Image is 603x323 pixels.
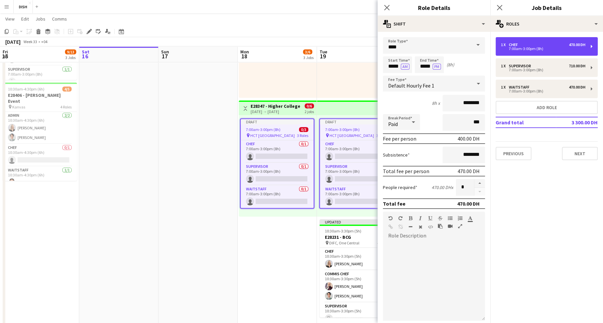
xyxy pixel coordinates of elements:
h3: E28406 - [PERSON_NAME] Event [3,92,77,104]
button: Clear Formatting [418,224,423,229]
button: Horizontal Line [408,224,413,229]
span: Fri [3,49,8,55]
button: Strikethrough [438,216,443,221]
app-card-role: Waitstaff1/110:30am-4:30pm (6h)joppet [PERSON_NAME] [3,166,77,189]
div: 400.00 DH [457,135,480,142]
button: Italic [418,216,423,221]
span: 15 [2,52,8,60]
div: 7:00am-3:00pm (8h) [501,68,585,72]
div: Updated [320,219,394,225]
div: 470.00 DH [457,168,480,174]
button: Underline [428,216,433,221]
div: 1 x [501,42,509,47]
span: 3 Roles [297,133,308,138]
button: Increase [474,179,485,188]
span: 19 [319,52,327,60]
app-card-role: Supervisor0/17:00am-3:00pm (8h) [241,163,314,185]
span: Sun [161,49,169,55]
td: Grand total [496,117,556,128]
div: 1 x [501,85,509,90]
span: 18 [239,52,249,60]
app-job-card: Draft7:00am-3:00pm (8h)0/3 HCT [GEOGRAPHIC_DATA]3 RolesChef0/17:00am-3:00pm (8h) Supervisor0/17:0... [240,118,314,209]
div: Supervisor [509,64,534,68]
div: [DATE] [5,38,21,45]
button: Redo [398,216,403,221]
div: 7:00am-3:00pm (8h) [501,47,585,50]
span: 4/5 [62,87,72,92]
span: 0/3 [299,127,308,132]
label: People required [383,184,417,190]
div: Chef [509,42,520,47]
button: Add role [496,101,598,114]
div: 470.00 DH [569,42,585,47]
button: Ordered List [458,216,462,221]
td: 3 300.00 DH [556,117,598,128]
span: 4 Roles [377,240,389,245]
button: Unordered List [448,216,452,221]
span: View [5,16,15,22]
span: 7:00am-3:00pm (8h) [325,127,360,132]
div: Draft [320,119,393,124]
h3: E28231 - BCG [320,234,394,240]
div: Total fee [383,200,405,207]
label: Subsistence [383,152,410,158]
span: Week 33 [22,39,38,44]
div: 1 x [501,64,509,68]
span: Paid [388,121,398,127]
div: Shift [378,16,490,32]
a: Edit [19,15,31,23]
span: Kanvas [12,104,25,109]
button: HTML Code [428,224,433,229]
div: 470.00 DH [457,200,480,207]
span: 10:30am-4:30pm (6h) [8,87,44,92]
span: Sat [82,49,90,55]
span: Edit [21,16,29,22]
h3: Role Details [378,3,490,12]
app-card-role: Supervisor0/17:00am-3:00pm (8h) [320,163,393,185]
span: 0/6 [305,103,314,108]
span: 3/6 [303,49,312,54]
div: 7:00am-3:00pm (8h) [501,90,585,93]
span: 10:30am-3:30pm (5h) [325,228,361,233]
app-card-role: Waitstaff0/17:00am-3:00pm (8h) [320,185,393,208]
span: Jobs [35,16,45,22]
app-card-role: Supervisor1/17:00am-3:00pm (8h)[PERSON_NAME] [3,66,77,88]
span: Comms [52,16,67,22]
div: Draft [241,119,314,124]
app-job-card: Updated10:30am-3:30pm (5h)8/8E28231 - BCG DIFC, One Central4 RolesChef1/110:30am-3:30pm (5h)[PERS... [320,219,394,317]
app-card-role: Chef0/17:00am-3:00pm (8h) [320,140,393,163]
button: Next [562,147,598,160]
div: Fee per person [383,135,416,142]
span: HCT [GEOGRAPHIC_DATA] [250,133,295,138]
app-job-card: 10:30am-4:30pm (6h)4/5E28406 - [PERSON_NAME] Event Kanvas4 RolesAdmin2/210:30am-4:30pm (6h)[PERSO... [3,83,77,181]
button: Undo [388,216,393,221]
app-card-role: Admin2/210:30am-4:30pm (6h)[PERSON_NAME][PERSON_NAME] [3,112,77,144]
a: View [3,15,17,23]
span: Default Hourly Fee 1 [388,82,434,89]
button: PM [433,64,441,70]
div: 470.00 DH [569,85,585,90]
app-card-role: Chef0/17:00am-3:00pm (8h) [241,140,314,163]
span: 7:00am-3:00pm (8h) [246,127,280,132]
button: Insert video [448,224,452,229]
span: Mon [240,49,249,55]
a: Jobs [33,15,48,23]
button: Previous [496,147,531,160]
div: Waitstaff [509,85,532,90]
app-job-card: Draft7:00am-3:00pm (8h)0/3 HCT [GEOGRAPHIC_DATA]3 RolesChef0/17:00am-3:00pm (8h) Supervisor0/17:0... [319,118,393,209]
span: 3 Roles [376,133,388,138]
span: DIFC, One Central [329,240,359,245]
div: 2 jobs [305,108,314,114]
button: Bold [408,216,413,221]
h3: Job Details [490,3,603,12]
app-card-role: Chef1/110:30am-3:30pm (5h)[PERSON_NAME] [320,248,394,270]
app-card-role: Chef0/110:30am-4:30pm (6h) [3,144,77,166]
div: 8h x [432,100,440,106]
div: 3 Jobs [303,55,314,60]
div: Roles [490,16,603,32]
div: [DATE] → [DATE] [251,109,300,114]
